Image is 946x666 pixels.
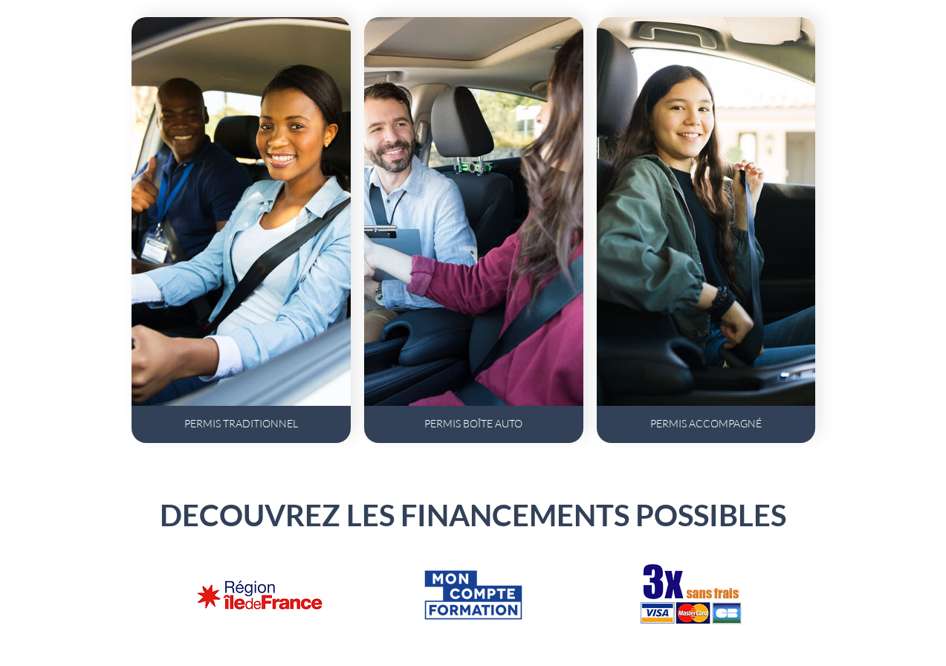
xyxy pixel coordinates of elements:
[424,417,522,430] span: PERMIS BOÎTE AUTO
[160,497,786,533] a: DECOUVREZ LES FINANCEMENTS POSSIBLES
[415,560,532,630] img: logo_moncompteformation_rvb.png
[184,417,298,430] span: PERMIS TRADITIONNEL
[671,430,946,666] iframe: Wix Chat
[650,417,762,430] span: PERMIS ACCOMPAGNÉ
